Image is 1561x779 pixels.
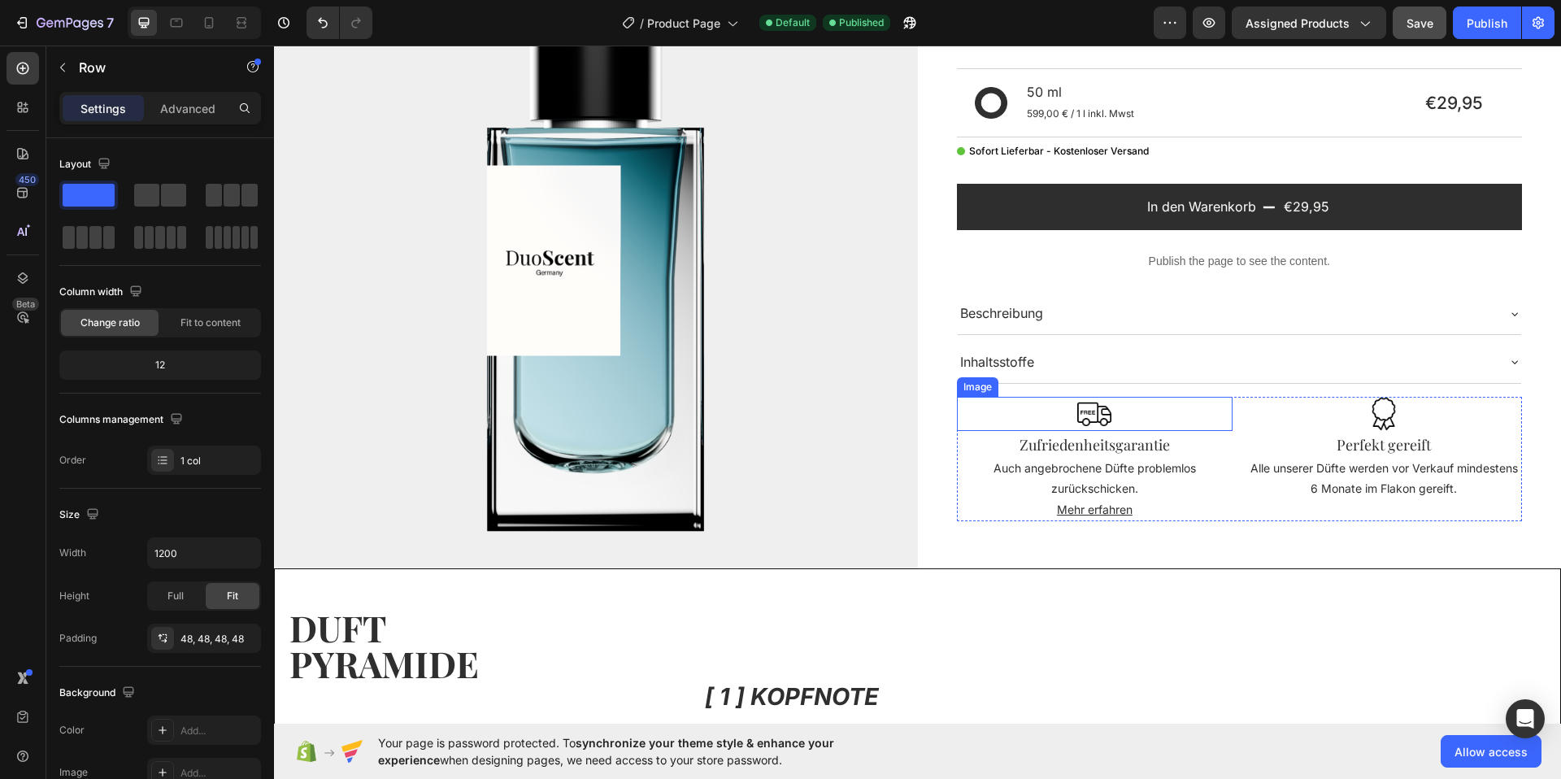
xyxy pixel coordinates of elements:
[15,173,39,186] div: 450
[59,281,146,303] div: Column width
[686,334,721,349] div: Image
[14,638,607,664] h2: [ 1 ] Kopfnote
[307,7,372,39] div: Undo/Redo
[180,724,257,738] div: Add...
[1506,699,1545,738] div: Open Intercom Messenger
[686,256,769,280] p: Beschreibung
[873,150,982,174] div: In den Warenkorb
[59,682,138,704] div: Background
[1150,41,1235,75] div: €29,95
[1393,7,1446,39] button: Save
[783,457,859,471] u: Mehr erfahren
[753,62,860,74] span: 599,00 € / 1 l inkl. Mwst
[839,15,884,30] span: Published
[683,389,959,411] h2: Zufriedenheitsgarantie
[1453,7,1521,39] button: Publish
[7,7,121,39] button: 7
[780,207,1151,224] p: Publish the page to see the content.
[685,412,958,453] p: Auch angebrochene Düfte problemlos zurückschicken.
[148,538,260,568] input: Auto
[378,734,898,768] span: Your page is password protected. To when designing pages, we need access to your store password.
[80,100,126,117] p: Settings
[14,563,607,638] h2: DUFT PYRAMIDE
[59,154,114,176] div: Layout
[227,589,238,603] span: Fit
[1454,743,1528,760] span: Allow access
[59,504,102,526] div: Size
[59,546,86,560] div: Width
[1407,16,1433,30] span: Save
[695,99,875,114] p: Sofort Lieferbar - Kostenloser Versand
[274,46,1561,724] iframe: Design area
[1467,15,1507,32] div: Publish
[1441,735,1541,768] button: Allow access
[803,351,837,385] img: gempages_576960280823595849-d295c83b-9ee9-4ba7-8ca8-c206e4664a59.png
[59,453,86,468] div: Order
[378,736,834,767] span: synchronize your theme style & enhance your experience
[776,15,810,30] span: Default
[12,298,39,311] div: Beta
[63,354,258,376] div: 12
[107,13,114,33] p: 7
[59,631,97,646] div: Padding
[59,723,85,738] div: Color
[973,412,1246,453] p: Alle unserer Düfte werden vor Verkauf mindestens 6 Monate im Flakon gereift.
[180,454,257,468] div: 1 col
[160,100,215,117] p: Advanced
[1232,7,1386,39] button: Assigned Products
[1246,15,1350,32] span: Assigned Products
[1093,351,1127,385] img: gempages_576960280823595849-79635d88-6942-4463-bc56-7b1cb37c95ba.png
[647,15,720,32] span: Product Page
[167,589,184,603] span: Full
[640,15,644,32] span: /
[79,58,217,77] p: Row
[80,316,140,330] span: Change ratio
[686,305,760,329] p: Inhaltsstoffe
[59,589,89,603] div: Height
[59,409,186,431] div: Columns management
[180,632,257,646] div: 48, 48, 48, 48
[180,316,241,330] span: Fit to content
[1008,149,1057,176] div: €29,95
[683,139,1249,185] button: In den Warenkorb
[972,389,1248,411] h2: Perfekt gereift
